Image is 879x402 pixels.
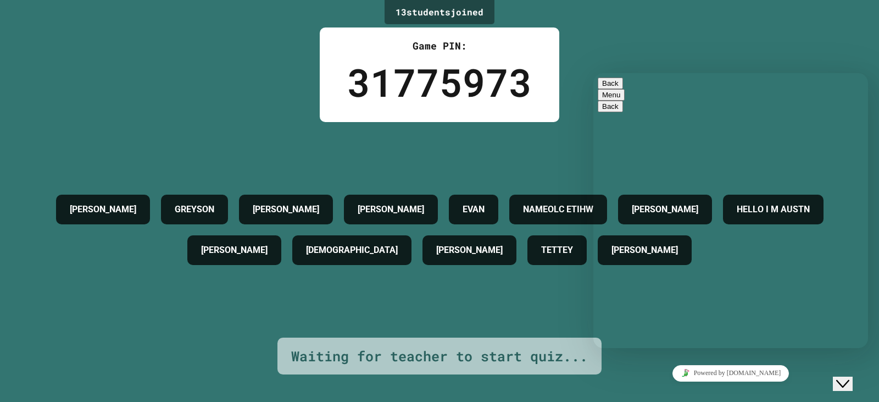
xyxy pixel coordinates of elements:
h4: [PERSON_NAME] [358,203,424,216]
div: 31775973 [347,53,532,111]
h4: NAMEOLC ETIHW [523,203,593,216]
h4: [PERSON_NAME] [201,244,268,257]
iframe: chat widget [593,73,868,348]
h4: [DEMOGRAPHIC_DATA] [306,244,398,257]
h4: EVAN [463,203,485,216]
h4: [PERSON_NAME] [253,203,319,216]
h4: GREYSON [175,203,214,216]
iframe: chat widget [833,358,868,391]
div: Game PIN: [347,38,532,53]
h4: [PERSON_NAME] [436,244,503,257]
div: Waiting for teacher to start quiz... [291,346,588,367]
iframe: chat widget [593,361,868,386]
h4: TETTEY [541,244,573,257]
h4: [PERSON_NAME] [70,203,136,216]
